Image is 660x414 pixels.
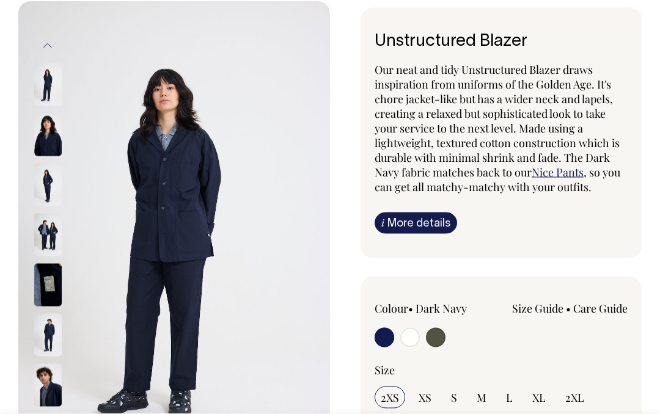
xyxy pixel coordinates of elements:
span: Our neat and tidy Unstructured Blazer draws inspiration from uniforms of the Golden Age. It's cho... [375,62,620,180]
span: , so you can get all matchy-matchy with your outfits. [375,165,620,194]
input: 2XS [375,387,405,409]
button: Previous [38,33,57,60]
h6: Unstructured Blazer [375,32,628,51]
div: Size [375,363,628,377]
img: dark-navy [34,114,62,157]
img: dark-navy [34,164,62,207]
input: M [471,387,493,409]
span: S [451,390,457,405]
span: • [408,301,413,316]
input: XS [413,387,438,409]
a: Nice Pants [532,165,584,180]
img: dark-navy [34,365,62,407]
span: • [566,301,571,316]
span: 2XL [565,390,584,405]
span: XS [419,390,431,405]
label: Dark Navy [416,301,467,316]
span: i [381,216,384,229]
img: dark-navy [34,214,62,257]
img: dark-navy [34,264,62,307]
a: Size Guide [512,301,563,316]
input: XL [526,387,552,409]
div: Colour [375,301,476,316]
span: L [506,390,513,405]
span: 2XS [381,390,399,405]
a: Care Guide [573,301,628,316]
img: dark-navy [34,314,62,357]
span: XL [532,390,546,405]
a: iMore details [375,212,457,234]
span: M [477,390,486,405]
img: dark-navy [34,64,62,107]
input: L [500,387,519,409]
input: S [445,387,463,409]
input: 2XL [559,387,590,409]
